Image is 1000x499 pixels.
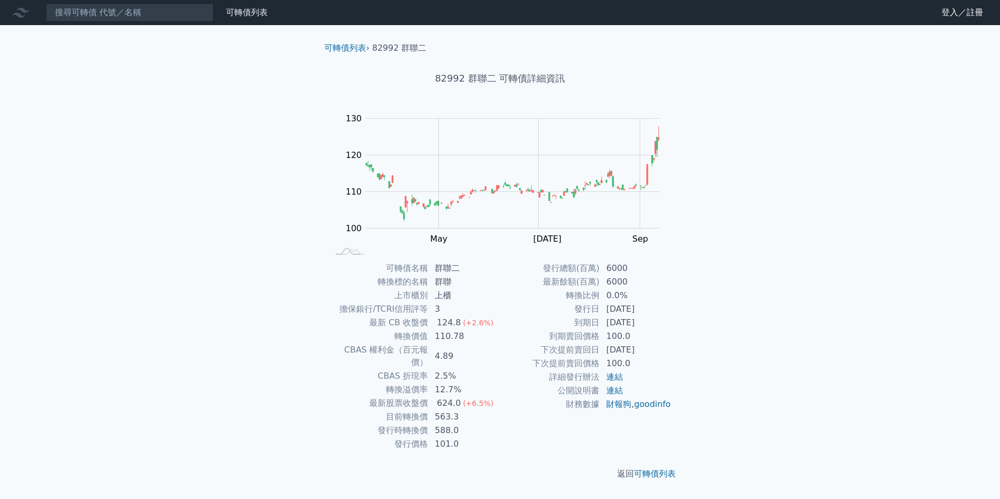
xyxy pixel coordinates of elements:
[372,42,427,54] li: 82992 群聯二
[435,316,463,329] div: 124.8
[463,399,493,407] span: (+6.5%)
[324,42,369,54] li: ›
[933,4,992,21] a: 登入／註冊
[428,302,500,316] td: 3
[600,275,672,289] td: 6000
[632,234,648,244] tspan: Sep
[346,114,362,123] tspan: 130
[328,343,428,369] td: CBAS 權利金（百元報價）
[606,385,623,395] a: 連結
[634,469,676,479] a: 可轉債列表
[328,316,428,330] td: 最新 CB 收盤價
[46,4,213,21] input: 搜尋可轉債 代號／名稱
[328,262,428,275] td: 可轉債名稱
[600,316,672,330] td: [DATE]
[328,275,428,289] td: 轉換標的名稱
[324,43,366,53] a: 可轉債列表
[634,399,671,409] a: goodinfo
[500,275,600,289] td: 最新餘額(百萬)
[500,262,600,275] td: 發行總額(百萬)
[346,187,362,197] tspan: 110
[600,398,672,411] td: ,
[316,468,684,480] p: 返回
[346,223,362,233] tspan: 100
[328,437,428,451] td: 發行價格
[600,330,672,343] td: 100.0
[606,372,623,382] a: 連結
[328,383,428,396] td: 轉換溢價率
[500,302,600,316] td: 發行日
[606,399,631,409] a: 財報狗
[226,7,268,17] a: 可轉債列表
[428,383,500,396] td: 12.7%
[328,302,428,316] td: 擔保銀行/TCRI信用評等
[428,262,500,275] td: 群聯二
[328,289,428,302] td: 上市櫃別
[428,369,500,383] td: 2.5%
[500,384,600,398] td: 公開說明書
[316,71,684,86] h1: 82992 群聯二 可轉債詳細資訊
[500,370,600,384] td: 詳細發行辦法
[428,437,500,451] td: 101.0
[500,398,600,411] td: 財務數據
[500,357,600,370] td: 下次提前賣回價格
[500,330,600,343] td: 到期賣回價格
[500,316,600,330] td: 到期日
[328,410,428,424] td: 目前轉換價
[428,289,500,302] td: 上櫃
[328,424,428,437] td: 發行時轉換價
[463,319,493,327] span: (+2.6%)
[328,369,428,383] td: CBAS 折現率
[533,234,561,244] tspan: [DATE]
[428,343,500,369] td: 4.89
[430,234,448,244] tspan: May
[328,396,428,410] td: 最新股票收盤價
[500,289,600,302] td: 轉換比例
[500,343,600,357] td: 下次提前賣回日
[428,275,500,289] td: 群聯
[428,410,500,424] td: 563.3
[428,424,500,437] td: 588.0
[428,330,500,343] td: 110.78
[435,397,463,410] div: 624.0
[600,357,672,370] td: 100.0
[328,330,428,343] td: 轉換價值
[600,262,672,275] td: 6000
[340,114,675,244] g: Chart
[600,343,672,357] td: [DATE]
[600,302,672,316] td: [DATE]
[600,289,672,302] td: 0.0%
[346,150,362,160] tspan: 120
